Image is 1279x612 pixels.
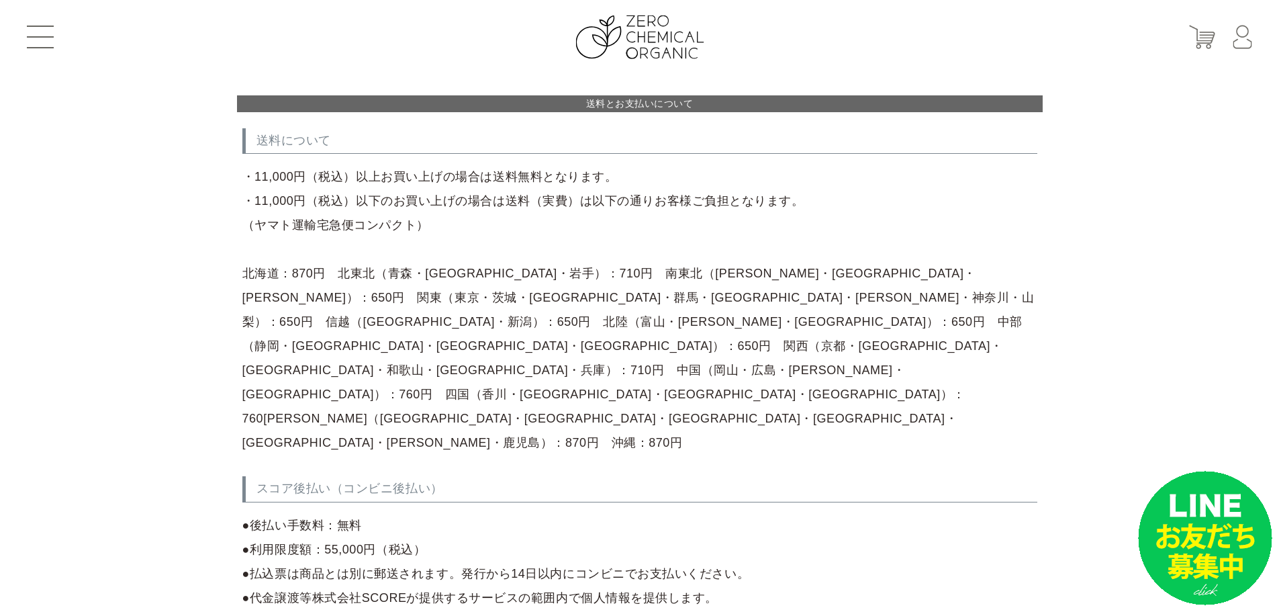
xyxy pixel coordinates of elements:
[242,128,1037,155] h2: 送料について
[1189,26,1215,49] img: カート
[242,476,1037,502] h2: スコア後払い（コンビニ後払い）
[575,15,704,59] img: ZERO CHEMICAL ORGANIC
[242,165,1037,455] p: ・11,000円（税込）以上お買い上げの場合は送料無料となります。 ・11,000円（税込）以下のお買い上げの場合は送料（実費）は以下の通りお客様ご負担となります。 （ヤマト運輸宅急便コンパクト...
[1138,471,1272,605] img: small_line.png
[1233,26,1252,49] img: マイページ
[237,95,1043,112] h2: 送料とお支払いについて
